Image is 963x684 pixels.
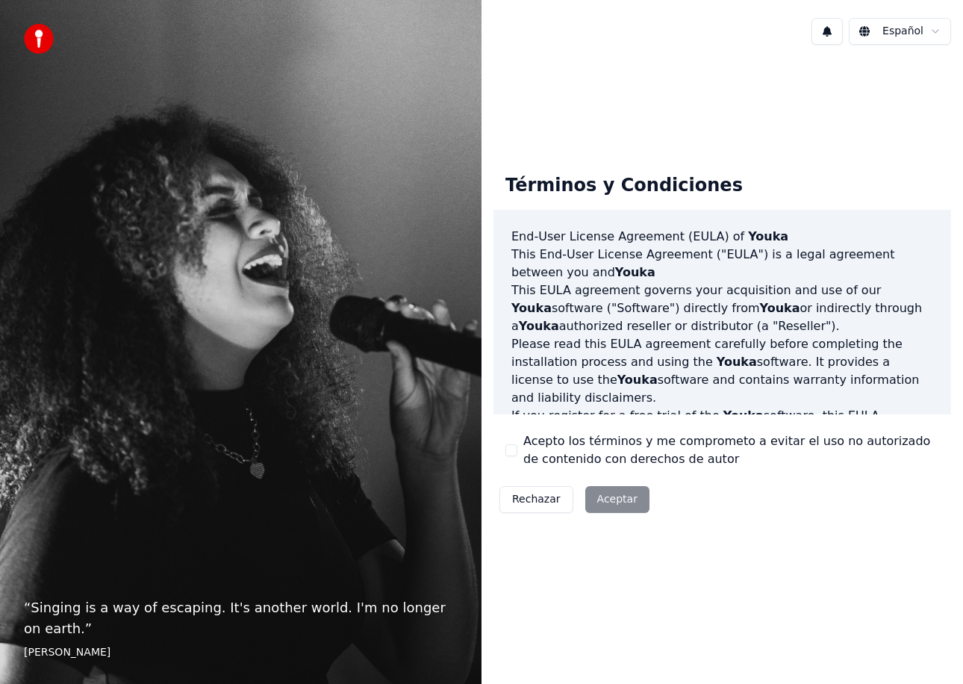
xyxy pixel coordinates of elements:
span: Youka [717,355,757,369]
label: Acepto los términos y me comprometo a evitar el uso no autorizado de contenido con derechos de autor [523,432,939,468]
p: This EULA agreement governs your acquisition and use of our software ("Software") directly from o... [511,282,933,335]
span: Youka [519,319,559,333]
p: If you register for a free trial of the software, this EULA agreement will also govern that trial... [511,407,933,497]
span: Youka [748,229,788,243]
footer: [PERSON_NAME] [24,645,458,660]
p: “ Singing is a way of escaping. It's another world. I'm no longer on earth. ” [24,597,458,639]
img: youka [24,24,54,54]
p: Please read this EULA agreement carefully before completing the installation process and using th... [511,335,933,407]
span: Youka [760,301,800,315]
button: Rechazar [499,486,573,513]
span: Youka [617,373,658,387]
span: Youka [615,265,655,279]
h3: End-User License Agreement (EULA) of [511,228,933,246]
span: Youka [511,301,552,315]
div: Términos y Condiciones [493,162,755,210]
span: Youka [723,408,764,423]
p: This End-User License Agreement ("EULA") is a legal agreement between you and [511,246,933,282]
